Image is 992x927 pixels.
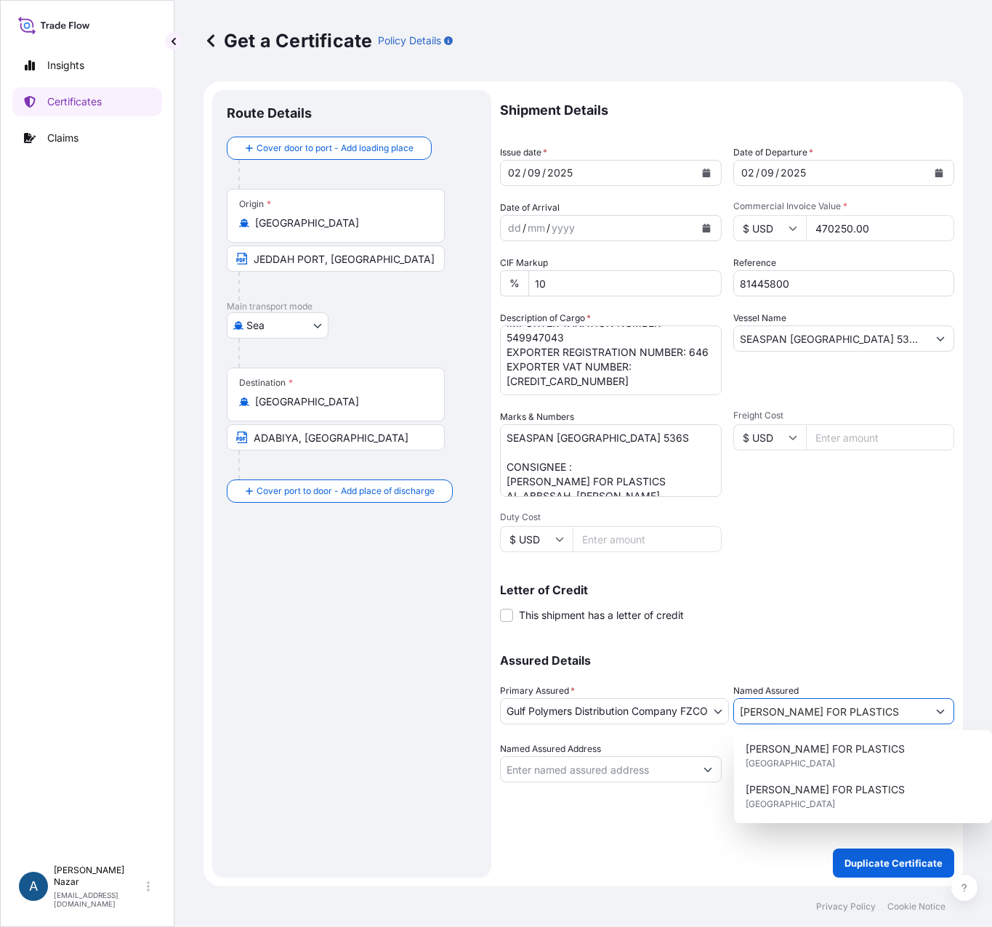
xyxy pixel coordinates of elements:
input: Enter amount [806,215,955,241]
span: A [29,879,38,894]
button: Show suggestions [927,325,953,352]
span: Commercial Invoice Value [733,201,955,212]
button: Calendar [695,161,718,185]
div: / [775,164,779,182]
label: CIF Markup [500,256,548,270]
input: Text to appear on certificate [227,246,445,272]
div: / [547,219,550,237]
label: Vessel Name [733,311,786,325]
span: Issue date [500,145,547,160]
span: Cover port to door - Add place of discharge [257,484,435,498]
p: Duplicate Certificate [844,856,943,870]
span: [GEOGRAPHIC_DATA] [746,797,835,811]
input: Enter percentage between 0 and 10% [528,270,722,296]
span: Duty Cost [500,511,722,523]
input: Named Assured Address [501,756,695,782]
div: month, [526,164,542,182]
input: Assured Name [734,698,928,724]
div: / [542,164,546,182]
div: year, [550,219,576,237]
label: Marks & Numbers [500,410,574,424]
span: This shipment has a letter of credit [519,608,684,623]
div: month, [526,219,547,237]
div: % [500,270,528,296]
div: / [523,164,526,182]
button: Select transport [227,312,328,339]
input: Origin [255,216,427,230]
label: Named Assured Address [500,742,601,756]
div: month, [759,164,775,182]
button: Show suggestions [695,756,721,782]
input: Enter amount [573,526,722,552]
p: Privacy Policy [816,901,876,912]
div: Suggestions [740,736,987,873]
p: Get a Certificate [203,29,372,52]
p: Route Details [227,105,312,122]
input: Enter amount [806,424,955,450]
p: [PERSON_NAME] Nazar [54,865,144,888]
p: Claims [47,131,78,145]
span: Date of Departure [733,145,813,160]
input: Type to search vessel name or IMO [734,325,928,352]
span: Gulf Polymers Distribution Company FZCO [507,704,708,718]
label: Reference [733,256,776,270]
div: year, [779,164,807,182]
button: Calendar [695,216,718,240]
div: year, [546,164,574,182]
div: / [523,219,526,237]
textarea: TRANSMAR LEGACY 18529 CONSIGNEE : SOLMAX GEOSYNTHETICS S.A.E. STREET # 28, [GEOGRAPHIC_DATA], [DA... [500,424,722,497]
span: Cover door to port - Add loading place [257,141,414,155]
div: Destination [239,377,293,389]
p: [EMAIL_ADDRESS][DOMAIN_NAME] [54,891,144,908]
div: day, [740,164,756,182]
span: Freight Cost [733,410,955,421]
div: Origin [239,198,271,210]
span: [PERSON_NAME] FOR PLASTICS [746,742,905,756]
div: / [756,164,759,182]
span: [PERSON_NAME] FOR PLASTICS [746,782,905,797]
input: Text to appear on certificate [227,424,445,450]
button: Show suggestions [927,698,953,724]
input: Enter booking reference [733,270,955,296]
span: Primary Assured [500,684,575,698]
span: [GEOGRAPHIC_DATA] [746,756,835,771]
input: Destination [255,394,427,409]
label: Description of Cargo [500,311,591,325]
p: Letter of Credit [500,584,954,596]
span: Sea [246,318,265,333]
p: Assured Details [500,655,954,666]
div: day, [507,164,523,182]
label: Named Assured [733,684,799,698]
p: Insights [47,58,84,73]
p: Policy Details [378,33,441,48]
p: Main transport mode [227,301,477,312]
div: day, [507,219,523,237]
p: Certificates [47,94,102,109]
span: Date of Arrival [500,201,560,215]
textarea: MARLEX MEDIUM DENSITY POLYETHYLENE RESIN HHM TR-131 7 x 40' CONTAINERS CONTAINING: 6930 BAGS 126 ... [500,325,722,395]
p: Cookie Notice [887,901,945,912]
button: Calendar [927,161,951,185]
p: Shipment Details [500,90,954,131]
